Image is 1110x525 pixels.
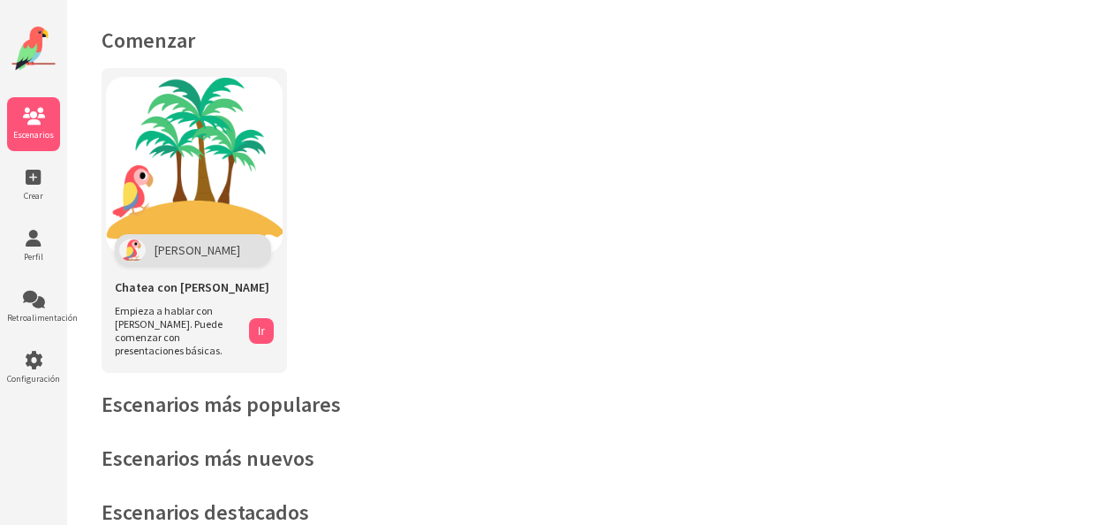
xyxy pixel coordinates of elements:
h1: Comenzar [102,27,1075,54]
img: Chatea con Polly [106,77,283,254]
span: Perfil [7,251,60,262]
span: Crear [7,190,60,202]
button: Ir [249,318,274,344]
span: Chatea con [PERSON_NAME] [115,279,269,295]
img: Polly [119,239,146,262]
h2: Escenarios más populares [102,391,1075,418]
span: Configuración [7,373,60,384]
img: Logotipo del sitio web [11,27,56,71]
span: Empieza a hablar con [PERSON_NAME]. Puede comenzar con presentaciones básicas. [115,304,240,357]
span: [PERSON_NAME] [155,242,240,258]
span: Escenarios [7,129,60,141]
h2: Escenarios más nuevos [102,445,1075,472]
span: Retroalimentación [7,312,60,323]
